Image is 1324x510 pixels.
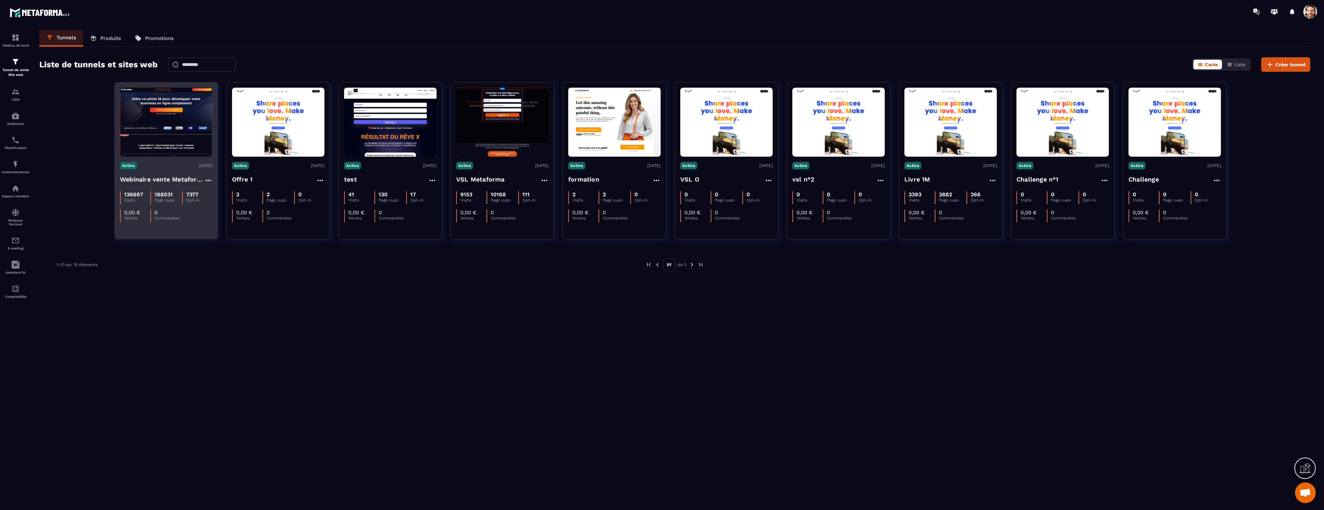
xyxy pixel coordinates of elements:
p: 7377 [186,191,198,198]
p: 0,00 € [460,209,477,216]
p: Active [680,162,697,169]
p: 3393 [909,191,921,198]
p: Visits [796,198,823,203]
img: automations [11,160,20,168]
img: image [1129,90,1221,155]
p: [DATE] [535,163,549,168]
p: Webinaire [2,122,29,126]
img: social-network [11,208,20,217]
a: social-networksocial-networkRéseaux Sociaux [2,203,29,231]
p: Active [456,162,473,169]
p: Opt-in [298,198,324,203]
img: next [698,262,704,268]
a: automationsautomationsEspace membre [2,179,29,203]
p: 0 [1051,209,1054,216]
a: formationformationTunnel de vente Site web [2,52,29,82]
h4: Livre 1M [904,175,930,184]
img: formation [11,33,20,42]
p: 0 [1133,191,1136,198]
p: [DATE] [1207,163,1221,168]
h4: test [344,175,357,184]
p: Commandes [1051,216,1077,220]
p: 0 [859,191,862,198]
img: image [120,88,212,157]
p: Active [344,162,361,169]
img: automations [11,184,20,193]
p: Tableau de bord [2,43,29,47]
span: Liste [1234,62,1245,67]
p: 2 [236,191,239,198]
p: 0 [715,191,718,198]
p: [DATE] [647,163,661,168]
p: Produits [100,35,121,41]
button: Carte [1193,60,1222,69]
img: image [1016,90,1109,155]
img: image [904,90,997,155]
p: [DATE] [983,163,997,168]
a: Produits [83,30,128,47]
p: Promotions [145,35,174,41]
p: 0,00 € [1021,209,1037,216]
p: Assistant IA [2,271,29,274]
p: E-mailing [2,246,29,250]
p: Visits [1133,198,1159,203]
p: 0 [1083,191,1086,198]
p: 0,00 € [796,209,813,216]
p: Page vues [491,198,518,203]
p: 17 [410,191,416,198]
p: 0 [939,209,942,216]
p: Page vues [1051,198,1078,203]
p: 0,00 € [348,209,364,216]
p: Page vues [154,198,182,203]
a: schedulerschedulerPlanificateur [2,131,29,155]
p: 0 [1195,191,1198,198]
p: 0 [603,209,606,216]
p: Commandes [939,216,965,220]
div: Open chat [1295,482,1316,503]
p: Opt-in [859,198,885,203]
p: Visits [124,198,150,203]
img: image [232,90,324,155]
p: 0 [1163,209,1166,216]
img: prev [654,262,661,268]
p: Ventes [796,216,823,220]
p: Ventes [909,216,935,220]
p: Page vues [267,198,294,203]
p: Commandes [491,216,517,220]
p: Active [568,162,585,169]
p: Tunnels [57,35,76,41]
p: [DATE] [423,163,437,168]
img: formation [11,88,20,96]
p: 9153 [460,191,472,198]
p: 2 [267,191,270,198]
p: Comptabilité [2,295,29,298]
a: formationformationTableau de bord [2,28,29,52]
p: Ventes [1021,216,1047,220]
p: 266 [971,191,981,198]
p: 0,00 € [572,209,589,216]
p: [DATE] [199,163,212,168]
p: 0 [684,191,688,198]
p: 0 [1163,191,1166,198]
p: Ventes [460,216,487,220]
p: 0,00 € [236,209,252,216]
p: Commandes [1163,216,1189,220]
p: Visits [236,198,262,203]
p: Opt-in [634,198,661,203]
a: formationformationCRM [2,82,29,107]
a: accountantaccountantComptabilité [2,279,29,304]
p: 2 [572,191,575,198]
h4: Challenge n°1 [1016,175,1059,184]
p: 0 [746,191,750,198]
p: Commandes [715,216,741,220]
p: Page vues [1163,198,1190,203]
p: 0 [154,209,158,216]
button: Créer tunnel [1261,57,1310,72]
img: prev [646,262,652,268]
p: Ventes [124,216,150,220]
p: Visits [348,198,374,203]
p: 0 [634,191,638,198]
p: Opt-in [1195,198,1221,203]
a: automationsautomationsWebinaire [2,107,29,131]
p: 0 [796,191,800,198]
